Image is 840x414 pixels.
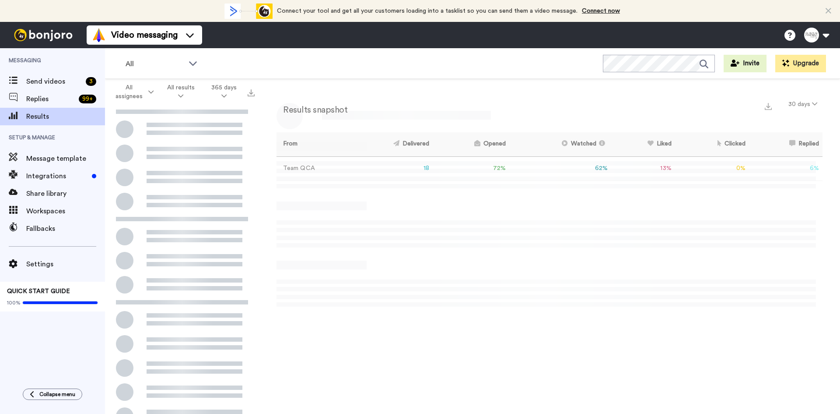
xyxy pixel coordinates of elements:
[433,132,509,156] th: Opened
[92,28,106,42] img: vm-color.svg
[675,132,749,156] th: Clicked
[762,99,774,112] button: Export a summary of each team member’s results that match this filter now.
[783,96,822,112] button: 30 days
[349,156,433,180] td: 18
[79,95,96,103] div: 99 +
[775,55,826,72] button: Upgrade
[749,156,822,180] td: 6 %
[26,188,105,199] span: Share library
[26,94,75,104] span: Replies
[26,223,105,234] span: Fallbacks
[159,80,203,104] button: All results
[10,29,76,41] img: bj-logo-header-white.svg
[86,77,96,86] div: 3
[276,132,349,156] th: From
[26,171,88,181] span: Integrations
[509,132,611,156] th: Watched
[26,259,105,269] span: Settings
[612,156,675,180] td: 13 %
[276,105,347,115] h2: Results snapshot
[224,4,273,19] div: animation
[749,132,822,156] th: Replied
[112,83,147,101] span: All assignees
[277,8,577,14] span: Connect your tool and get all your customers loading into a tasklist so you can send them a video...
[582,8,620,14] a: Connect now
[724,55,766,72] button: Invite
[26,111,105,122] span: Results
[26,76,82,87] span: Send videos
[39,391,75,398] span: Collapse menu
[349,132,433,156] th: Delivered
[675,156,749,180] td: 0 %
[765,103,772,110] img: export.svg
[111,29,178,41] span: Video messaging
[126,59,184,69] span: All
[245,85,257,99] button: Export all results that match these filters now.
[433,156,509,180] td: 72 %
[26,206,105,216] span: Workspaces
[7,288,70,294] span: QUICK START GUIDE
[23,389,82,400] button: Collapse menu
[248,89,255,96] img: export.svg
[7,299,21,306] span: 100%
[107,80,159,104] button: All assignees
[509,156,611,180] td: 62 %
[203,80,245,104] button: 365 days
[612,132,675,156] th: Liked
[276,156,349,180] td: Team QCA
[26,153,105,164] span: Message template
